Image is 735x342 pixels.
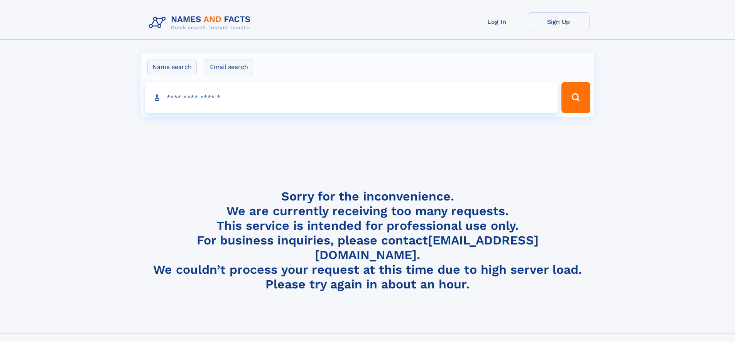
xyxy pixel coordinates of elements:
[146,189,590,292] h4: Sorry for the inconvenience. We are currently receiving too many requests. This service is intend...
[145,82,558,113] input: search input
[146,12,257,33] img: Logo Names and Facts
[205,59,253,75] label: Email search
[315,233,539,262] a: [EMAIL_ADDRESS][DOMAIN_NAME]
[561,82,590,113] button: Search Button
[147,59,197,75] label: Name search
[466,12,528,31] a: Log In
[528,12,590,31] a: Sign Up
